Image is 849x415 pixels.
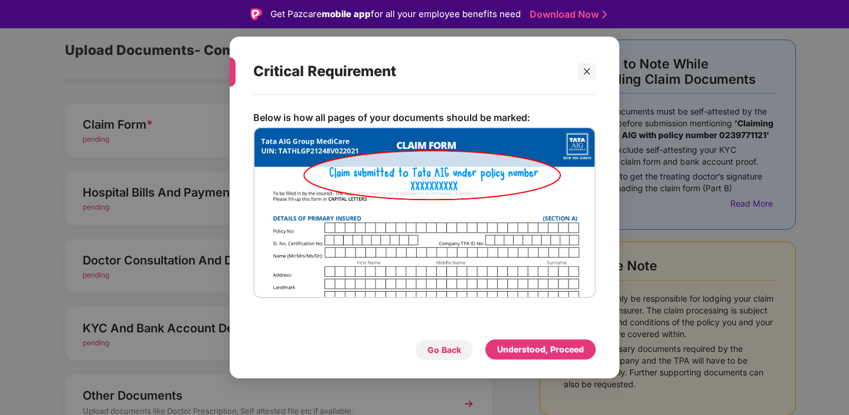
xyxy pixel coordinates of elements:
a: Download Now [530,8,603,21]
p: Below is how all pages of your documents should be marked: [253,112,530,124]
span: close [583,67,591,76]
div: Understood, Proceed [497,343,584,356]
strong: mobile app [322,8,371,19]
div: Critical Requirement [253,48,567,94]
img: Stroke [602,8,607,21]
div: Go Back [427,344,461,357]
div: Get Pazcare for all your employee benefits need [270,7,521,21]
img: Logo [250,8,262,20]
img: TATA_AIG_HI.png [253,127,596,298]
